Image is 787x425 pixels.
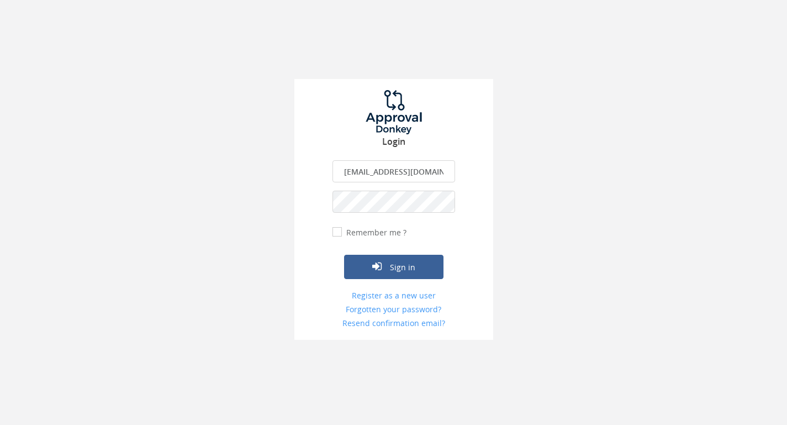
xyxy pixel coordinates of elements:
button: Sign in [344,255,443,279]
input: Enter your Email [332,160,455,182]
a: Forgotten your password? [332,304,455,315]
h3: Login [294,137,493,147]
a: Register as a new user [332,290,455,301]
label: Remember me ? [344,227,406,238]
img: logo.png [352,90,435,134]
a: Resend confirmation email? [332,318,455,329]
